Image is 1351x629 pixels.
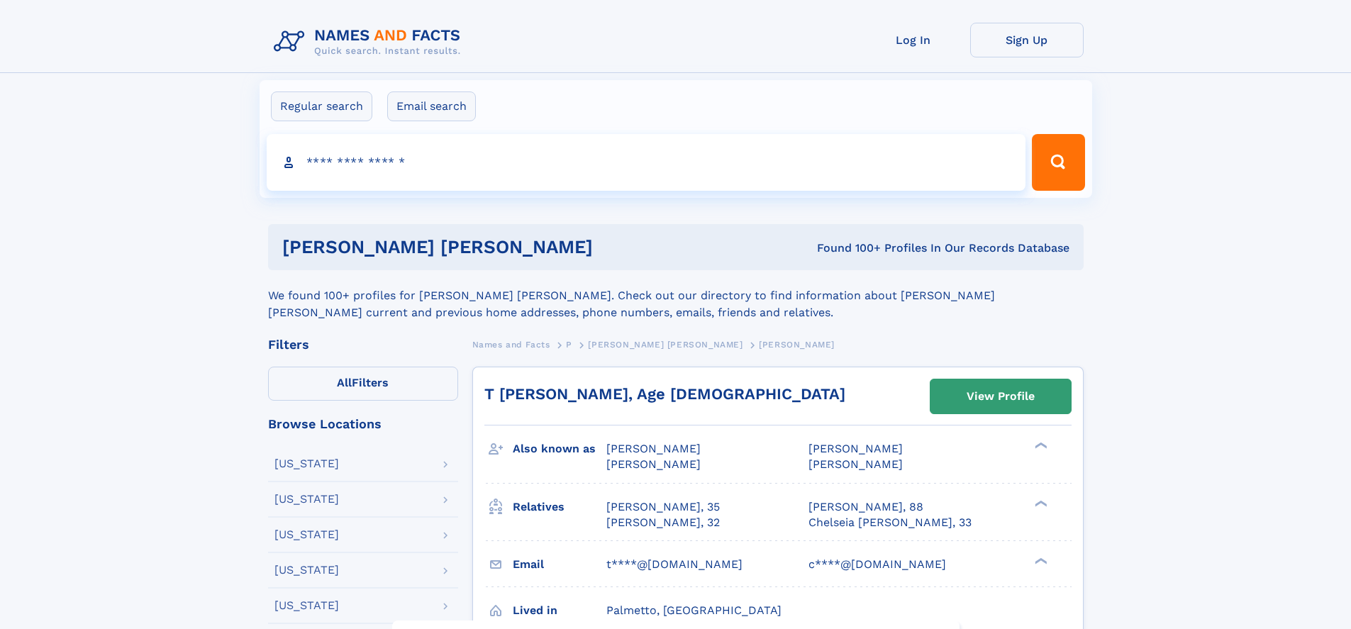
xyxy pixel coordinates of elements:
[282,238,705,256] h1: [PERSON_NAME] [PERSON_NAME]
[857,23,970,57] a: Log In
[606,457,701,471] span: [PERSON_NAME]
[759,340,835,350] span: [PERSON_NAME]
[566,340,572,350] span: P
[513,552,606,577] h3: Email
[274,529,339,540] div: [US_STATE]
[513,599,606,623] h3: Lived in
[808,515,972,530] a: Chelseia [PERSON_NAME], 33
[588,335,743,353] a: [PERSON_NAME] [PERSON_NAME]
[1031,556,1048,565] div: ❯
[268,270,1084,321] div: We found 100+ profiles for [PERSON_NAME] [PERSON_NAME]. Check out our directory to find informati...
[268,418,458,430] div: Browse Locations
[967,380,1035,413] div: View Profile
[705,240,1069,256] div: Found 100+ Profiles In Our Records Database
[472,335,550,353] a: Names and Facts
[1031,441,1048,450] div: ❯
[267,134,1026,191] input: search input
[606,603,782,617] span: Palmetto, [GEOGRAPHIC_DATA]
[1032,134,1084,191] button: Search Button
[274,458,339,469] div: [US_STATE]
[484,385,845,403] a: T [PERSON_NAME], Age [DEMOGRAPHIC_DATA]
[606,515,720,530] a: [PERSON_NAME], 32
[808,457,903,471] span: [PERSON_NAME]
[274,494,339,505] div: [US_STATE]
[808,499,923,515] a: [PERSON_NAME], 88
[606,442,701,455] span: [PERSON_NAME]
[268,23,472,61] img: Logo Names and Facts
[606,499,720,515] a: [PERSON_NAME], 35
[808,442,903,455] span: [PERSON_NAME]
[274,600,339,611] div: [US_STATE]
[513,437,606,461] h3: Also known as
[274,564,339,576] div: [US_STATE]
[268,367,458,401] label: Filters
[387,91,476,121] label: Email search
[970,23,1084,57] a: Sign Up
[930,379,1071,413] a: View Profile
[588,340,743,350] span: [PERSON_NAME] [PERSON_NAME]
[513,495,606,519] h3: Relatives
[566,335,572,353] a: P
[337,376,352,389] span: All
[1031,499,1048,508] div: ❯
[271,91,372,121] label: Regular search
[268,338,458,351] div: Filters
